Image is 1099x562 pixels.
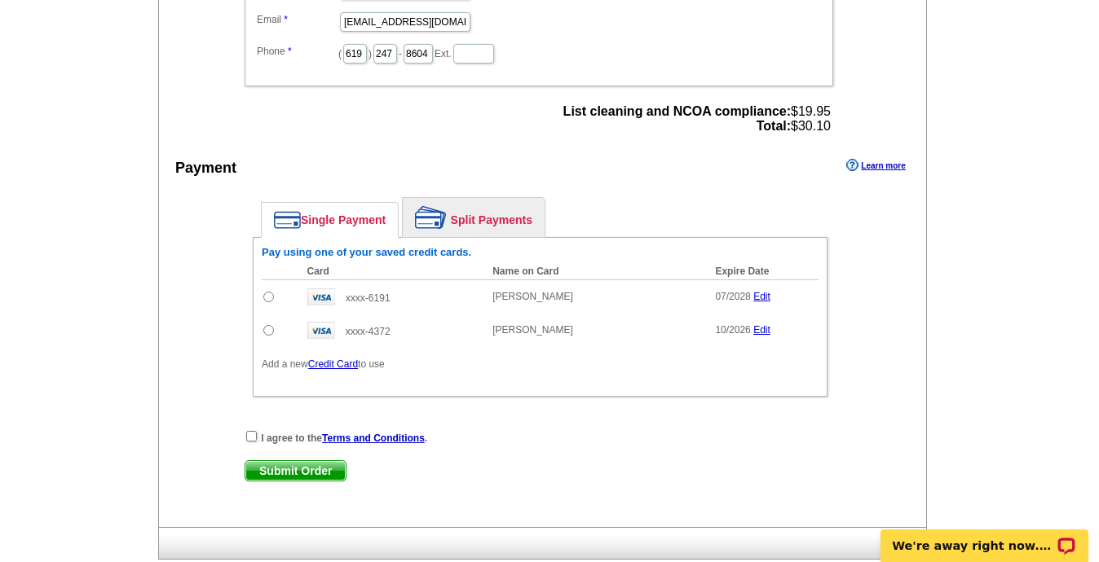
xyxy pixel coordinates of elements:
strong: List cleaning and NCOA compliance: [563,104,791,118]
a: Learn more [846,159,905,172]
img: split-payment.png [415,206,447,229]
img: visa.gif [307,288,335,305]
h6: Pay using one of your saved credit cards. [262,246,819,259]
img: single-payment.png [274,211,301,229]
a: Terms and Conditions [322,432,425,444]
span: [PERSON_NAME] [492,291,573,302]
dd: ( ) - Ext. [253,40,825,65]
th: Name on Card [484,263,707,280]
th: Card [299,263,485,280]
span: 07/2028 [715,291,750,302]
label: Phone [257,44,338,59]
span: xxxx-4372 [346,326,391,337]
span: $19.95 $30.10 [563,104,831,134]
strong: I agree to the . [261,432,427,444]
p: Add a new to use [262,357,819,371]
a: Single Payment [262,203,398,237]
span: [PERSON_NAME] [492,324,573,336]
strong: Total: [757,119,791,133]
span: xxxx-6191 [346,292,391,304]
img: visa.gif [307,322,335,339]
div: Payment [175,157,236,179]
span: Submit Order [245,461,346,481]
span: 10/2026 [715,324,750,336]
a: Credit Card [308,358,358,370]
th: Expire Date [707,263,819,280]
a: Edit [753,324,770,336]
label: Email [257,12,338,27]
a: Split Payments [403,198,545,237]
a: Edit [753,291,770,302]
iframe: LiveChat chat widget [870,511,1099,562]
